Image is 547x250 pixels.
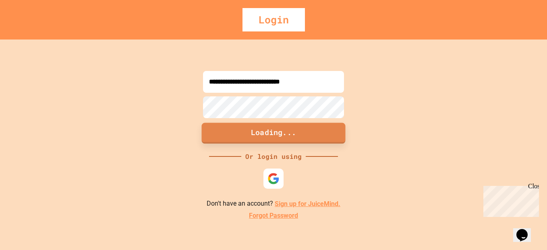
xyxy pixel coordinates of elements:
[480,183,539,217] iframe: chat widget
[513,218,539,242] iframe: chat widget
[241,152,306,161] div: Or login using
[267,173,280,185] img: google-icon.svg
[3,3,56,51] div: Chat with us now!Close
[202,123,346,144] button: Loading...
[207,199,340,209] p: Don't have an account?
[249,211,298,221] a: Forgot Password
[242,8,305,31] div: Login
[275,200,340,208] a: Sign up for JuiceMind.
